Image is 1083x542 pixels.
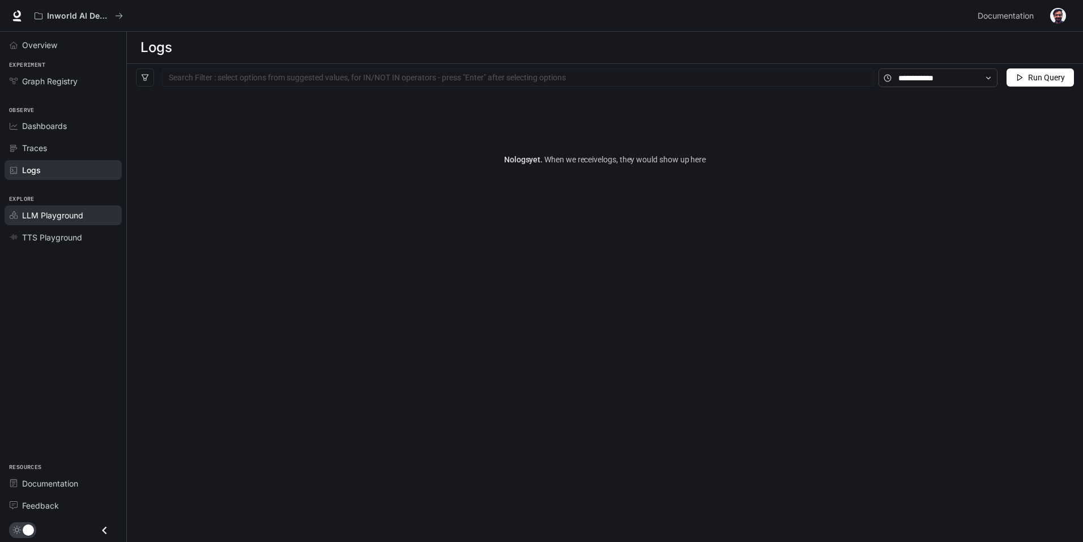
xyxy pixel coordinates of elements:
[1028,71,1065,84] span: Run Query
[5,227,122,247] a: TTS Playground
[504,153,706,166] article: No logs yet.
[22,75,78,87] span: Graph Registry
[22,500,59,511] span: Feedback
[22,209,83,221] span: LLM Playground
[5,71,122,91] a: Graph Registry
[29,5,128,27] button: All workspaces
[5,116,122,136] a: Dashboards
[22,39,57,51] span: Overview
[543,155,706,164] span: When we receive logs , they would show up here
[5,474,122,493] a: Documentation
[136,68,154,87] button: filter
[1050,8,1066,24] img: User avatar
[23,523,34,536] span: Dark mode toggle
[1047,5,1069,27] button: User avatar
[978,9,1034,23] span: Documentation
[973,5,1042,27] a: Documentation
[140,36,172,59] h1: Logs
[141,74,149,81] span: filter
[47,11,110,21] p: Inworld AI Demos
[22,142,47,154] span: Traces
[5,138,122,158] a: Traces
[92,519,117,542] button: Close drawer
[22,120,67,132] span: Dashboards
[5,35,122,55] a: Overview
[22,231,82,243] span: TTS Playground
[5,205,122,225] a: LLM Playground
[22,164,41,176] span: Logs
[1007,68,1074,87] button: Run Query
[5,496,122,515] a: Feedback
[5,160,122,180] a: Logs
[22,478,78,489] span: Documentation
